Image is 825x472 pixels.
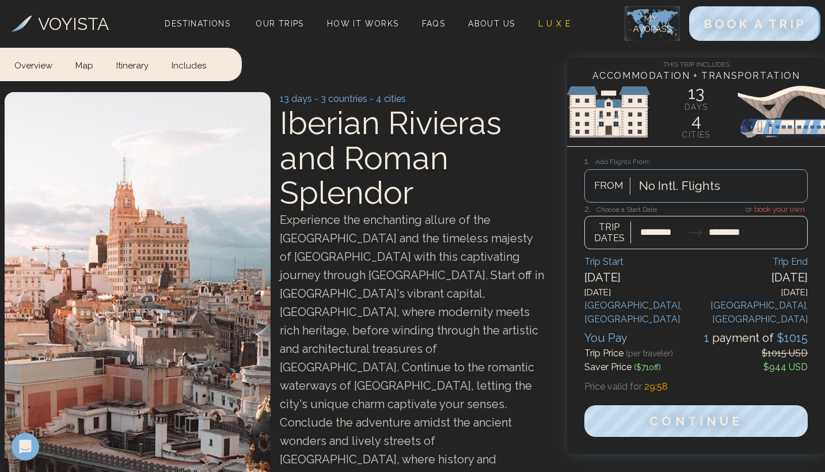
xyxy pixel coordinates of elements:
[567,69,825,83] h4: Accommodation + Transportation
[689,6,820,41] button: BOOK A TRIP
[644,381,668,392] span: 29 : 58
[584,347,673,360] div: Trip Price
[468,19,515,28] span: About Us
[463,16,519,32] a: About Us
[634,363,661,372] span: ($ 71 off)
[649,414,743,428] span: Continue
[625,6,680,41] img: My Account
[696,255,808,269] div: Trip End
[12,433,39,460] div: Open Intercom Messenger
[14,48,64,80] a: Overview
[280,104,501,211] span: Iberian Rivieras and Roman Splendor
[584,255,696,269] div: Trip Start
[588,178,630,193] span: FROM
[584,155,808,168] h3: Add Flights From:
[584,381,642,392] span: Price valid for
[696,286,808,299] div: [DATE]
[251,16,309,32] a: Our Trips
[584,360,661,374] div: Saver Price
[584,405,808,437] button: Continue
[422,19,446,28] span: FAQs
[584,156,595,166] span: 1.
[538,19,571,28] span: L U X E
[584,286,696,299] div: [DATE]
[696,299,808,326] div: [GEOGRAPHIC_DATA] , [GEOGRAPHIC_DATA]
[762,348,808,359] span: $1015 USD
[160,14,235,48] span: Destinations
[584,299,696,326] div: [GEOGRAPHIC_DATA] , [GEOGRAPHIC_DATA]
[567,58,825,69] h4: This Trip Includes
[417,16,450,32] a: FAQs
[534,16,576,32] a: L U X E
[38,11,109,37] h3: VOYISTA
[11,11,109,37] a: VOYISTA
[567,77,825,146] img: European Sights
[763,361,808,372] span: $944 USD
[105,48,160,80] a: Itinerary
[704,17,806,31] span: BOOK A TRIP
[256,19,304,28] span: Our Trips
[704,331,712,345] span: 1
[280,92,546,106] p: 13 days - 3 countries - 4 cities
[704,329,808,347] div: payment of
[11,16,32,32] img: Voyista Logo
[626,349,673,358] span: (per traveler)
[160,48,218,80] a: Includes
[584,269,696,286] div: [DATE]
[696,269,808,286] div: [DATE]
[584,329,628,347] div: You Pay
[327,19,399,28] span: How It Works
[774,331,808,345] span: $ 1015
[689,20,820,31] a: BOOK A TRIP
[64,48,105,80] a: Map
[322,16,404,32] a: How It Works
[584,203,808,215] h4: or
